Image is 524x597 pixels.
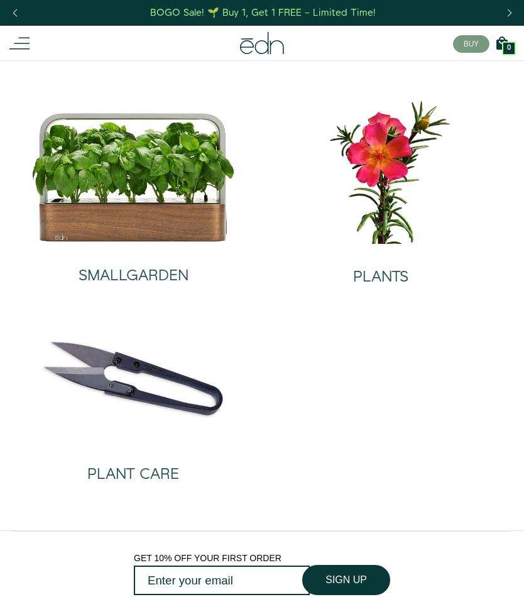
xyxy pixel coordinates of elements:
[353,269,408,285] h2: PLANTS
[20,441,247,493] a: PLANT CARE
[481,559,511,591] iframe: Opens a widget where you can find more information
[302,565,390,595] button: SIGN UP
[150,6,376,19] div: BOGO Sale! 🌱 Buy 1, Get 1 FREE – Limited Time!
[453,35,489,53] button: BUY
[507,45,511,52] span: 0
[150,3,378,23] a: BOGO Sale! 🌱 Buy 1, Get 1 FREE – Limited Time!
[88,466,180,483] h2: PLANT CARE
[134,566,310,595] input: Enter your email
[79,268,188,284] h2: SMALLGARDEN
[31,243,236,294] a: SMALLGARDEN
[267,244,494,295] a: PLANTS
[134,553,281,563] span: GET 10% OFF YOUR FIRST ORDER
